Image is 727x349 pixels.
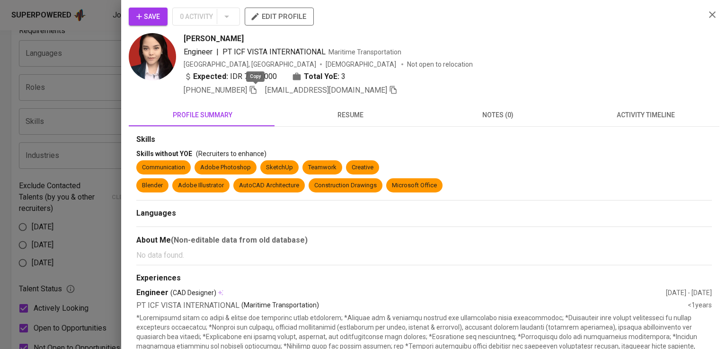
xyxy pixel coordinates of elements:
[666,288,712,297] div: [DATE] - [DATE]
[282,109,418,121] span: resume
[129,33,176,80] img: f6d6f72b7b9272df0534b9ee4f1d7a11.jpg
[136,235,712,246] div: About Me
[142,181,163,190] div: Blender
[136,11,160,23] span: Save
[430,109,566,121] span: notes (0)
[184,71,277,82] div: IDR 7.000.000
[200,163,251,172] div: Adobe Photoshop
[216,46,219,58] span: |
[308,163,337,172] div: Teamwork
[193,71,228,82] b: Expected:
[178,181,224,190] div: Adobe Illustrator
[222,47,326,56] span: PT ICF VISTA INTERNATIONAL
[577,109,714,121] span: activity timeline
[136,208,712,219] div: Languages
[136,150,192,157] span: Skills without YOE
[136,250,712,261] p: No data found.
[239,181,299,190] div: AutoCAD Architecture
[184,60,316,69] div: [GEOGRAPHIC_DATA], [GEOGRAPHIC_DATA]
[245,8,314,26] button: edit profile
[326,60,398,69] span: [DEMOGRAPHIC_DATA]
[170,288,216,297] span: (CAD Designer)
[304,71,339,82] b: Total YoE:
[136,288,666,298] div: Engineer
[341,71,346,82] span: 3
[407,60,473,69] p: Not open to relocation
[688,300,712,311] div: <1 years
[252,10,306,23] span: edit profile
[136,300,688,311] div: PT ICF VISTA INTERNATIONAL
[184,47,213,56] span: Engineer
[328,48,401,56] span: Maritime Transportation
[184,86,247,95] span: [PHONE_NUMBER]
[142,163,185,172] div: Communication
[171,236,308,244] b: (Non-editable data from old database)
[266,163,293,172] div: SketchUp
[196,150,266,157] span: (Recruiters to enhance)
[245,12,314,20] a: edit profile
[314,181,377,190] div: Construction Drawings
[184,33,244,44] span: [PERSON_NAME]
[136,273,712,284] div: Experiences
[129,8,168,26] button: Save
[352,163,373,172] div: Creative
[265,86,387,95] span: [EMAIL_ADDRESS][DOMAIN_NAME]
[136,134,712,145] div: Skills
[241,300,319,311] p: (Maritime Transportation)
[134,109,271,121] span: profile summary
[392,181,437,190] div: Microsoft Office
